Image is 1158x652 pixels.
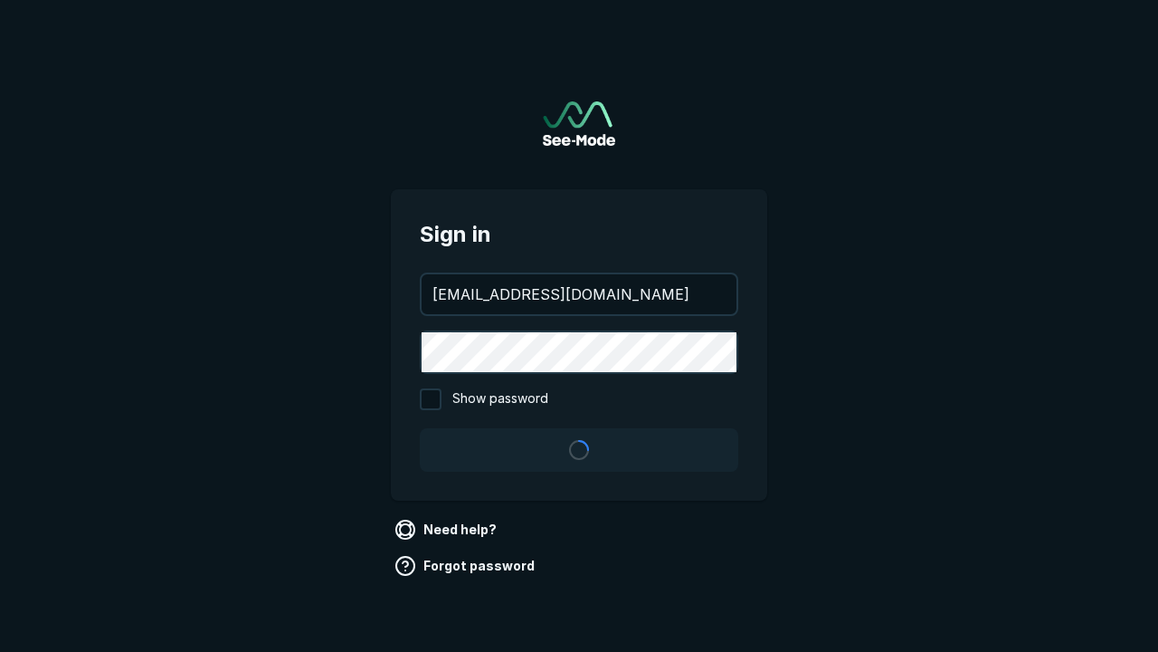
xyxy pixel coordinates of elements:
input: your@email.com [422,274,736,314]
img: See-Mode Logo [543,101,615,146]
a: Forgot password [391,551,542,580]
a: Need help? [391,515,504,544]
span: Sign in [420,218,738,251]
a: Go to sign in [543,101,615,146]
span: Show password [452,388,548,410]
